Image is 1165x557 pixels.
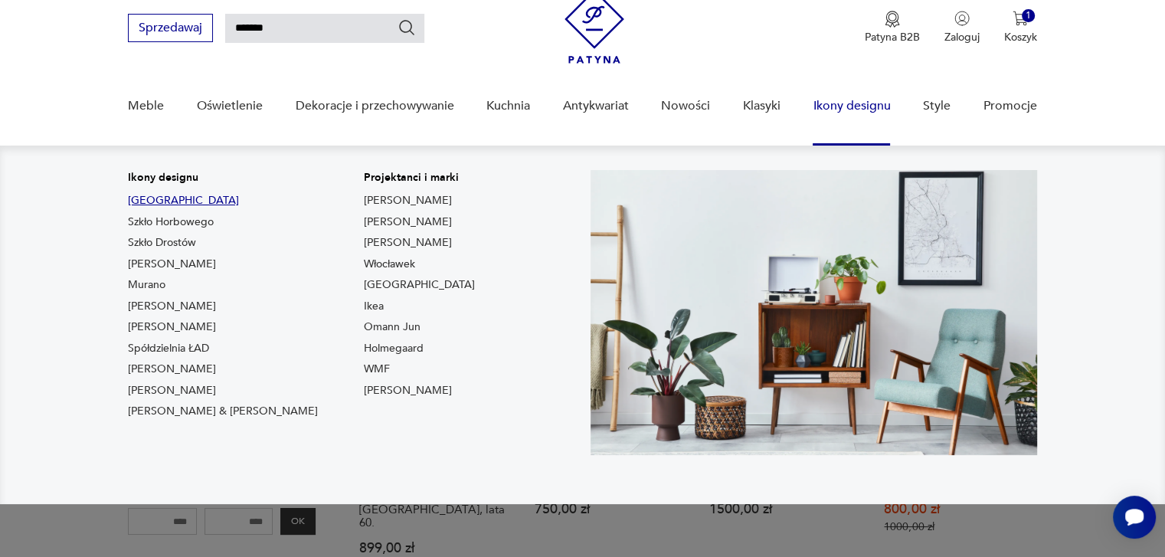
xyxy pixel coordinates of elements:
[885,11,900,28] img: Ikona medalu
[591,170,1037,455] img: Meble
[983,77,1037,136] a: Promocje
[1013,11,1028,26] img: Ikona koszyka
[128,319,216,335] a: [PERSON_NAME]
[364,299,384,314] a: Ikea
[364,215,452,230] a: [PERSON_NAME]
[661,77,710,136] a: Nowości
[954,11,970,26] img: Ikonka użytkownika
[1022,9,1035,22] div: 1
[364,341,424,356] a: Holmegaard
[486,77,530,136] a: Kuchnia
[364,277,475,293] a: [GEOGRAPHIC_DATA]
[364,193,452,208] a: [PERSON_NAME]
[128,170,318,185] p: Ikony designu
[865,30,920,44] p: Patyna B2B
[128,299,216,314] a: [PERSON_NAME]
[128,215,214,230] a: Szkło Horbowego
[923,77,951,136] a: Style
[128,235,196,251] a: Szkło Drostów
[364,362,390,377] a: WMF
[364,319,421,335] a: Omann Jun
[364,383,452,398] a: [PERSON_NAME]
[128,14,213,42] button: Sprzedawaj
[128,383,216,398] a: [PERSON_NAME]
[128,277,165,293] a: Murano
[1113,496,1156,539] iframe: Smartsupp widget button
[743,77,780,136] a: Klasyki
[364,235,452,251] a: [PERSON_NAME]
[865,11,920,44] button: Patyna B2B
[128,193,239,208] a: [GEOGRAPHIC_DATA]
[128,77,164,136] a: Meble
[128,362,216,377] a: [PERSON_NAME]
[1004,11,1037,44] button: 1Koszyk
[128,341,209,356] a: Spółdzielnia ŁAD
[128,24,213,34] a: Sprzedawaj
[813,77,890,136] a: Ikony designu
[128,404,318,419] a: [PERSON_NAME] & [PERSON_NAME]
[944,11,980,44] button: Zaloguj
[364,257,415,272] a: Włocławek
[1004,30,1037,44] p: Koszyk
[944,30,980,44] p: Zaloguj
[563,77,629,136] a: Antykwariat
[197,77,263,136] a: Oświetlenie
[295,77,453,136] a: Dekoracje i przechowywanie
[364,170,475,185] p: Projektanci i marki
[865,11,920,44] a: Ikona medaluPatyna B2B
[128,257,216,272] a: [PERSON_NAME]
[398,18,416,37] button: Szukaj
